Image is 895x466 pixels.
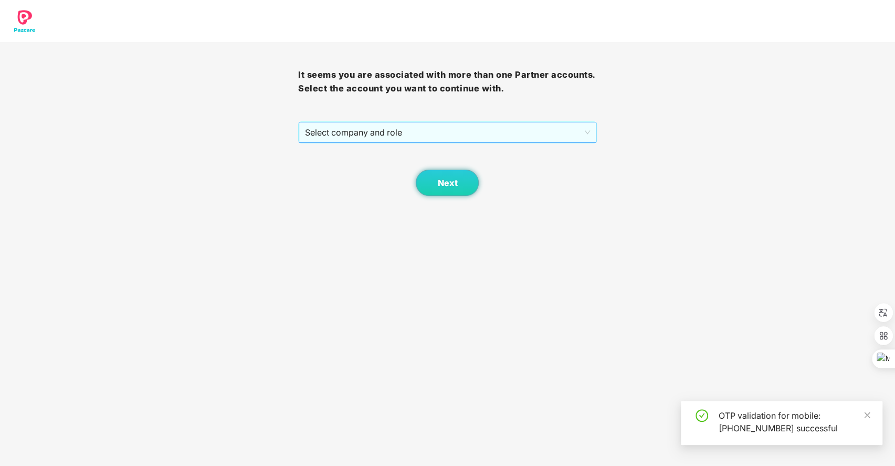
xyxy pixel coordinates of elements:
div: OTP validation for mobile: [PHONE_NUMBER] successful [719,409,870,434]
h3: It seems you are associated with more than one Partner accounts. Select the account you want to c... [298,68,596,95]
span: check-circle [696,409,708,422]
span: Next [437,178,457,188]
span: close [864,411,871,419]
span: Select company and role [305,122,589,142]
button: Next [416,170,479,196]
